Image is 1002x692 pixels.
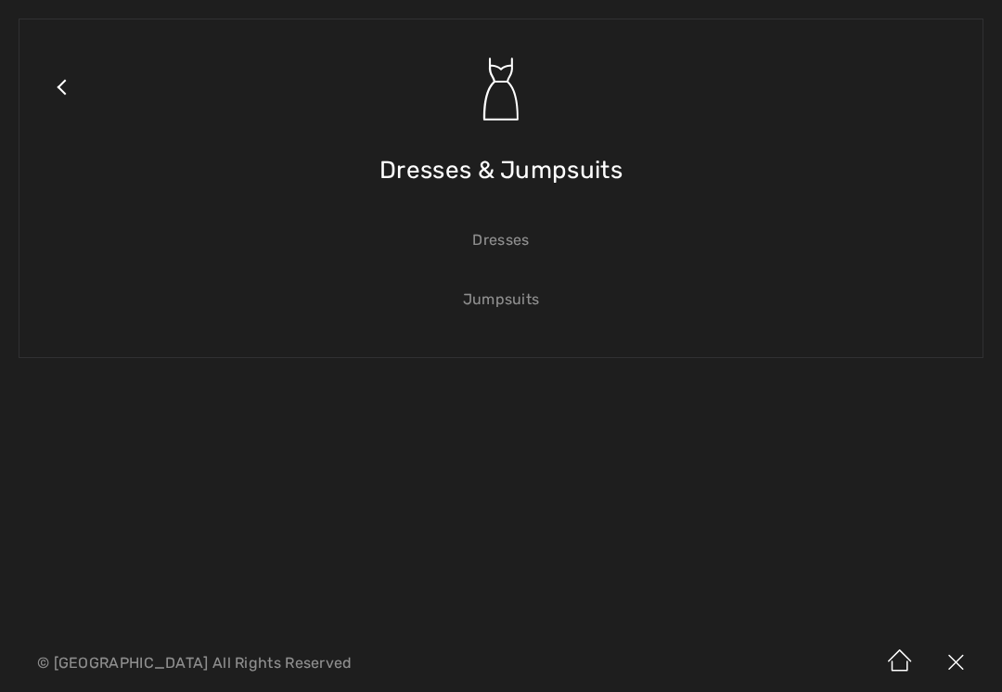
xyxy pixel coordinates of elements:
[38,279,964,320] a: Jumpsuits
[379,137,623,203] span: Dresses & Jumpsuits
[38,220,964,261] a: Dresses
[43,13,81,30] span: Help
[872,634,928,692] img: Home
[37,657,589,670] p: © [GEOGRAPHIC_DATA] All Rights Reserved
[928,634,983,692] img: X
